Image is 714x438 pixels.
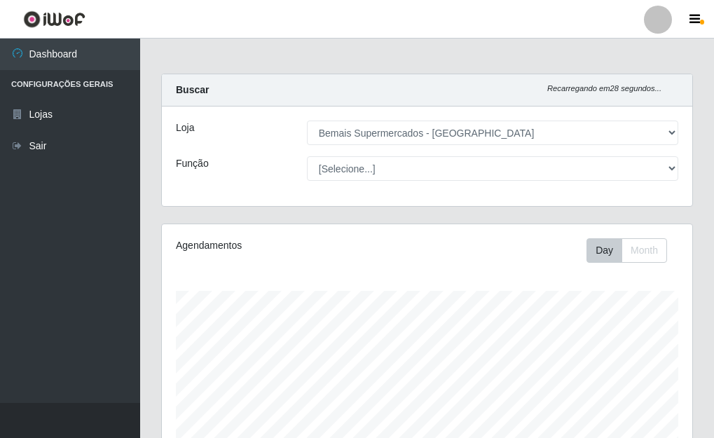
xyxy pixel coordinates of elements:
img: CoreUI Logo [23,11,85,28]
label: Loja [176,121,194,135]
strong: Buscar [176,84,209,95]
label: Função [176,156,209,171]
div: Toolbar with button groups [586,238,678,263]
div: First group [586,238,667,263]
button: Day [586,238,622,263]
div: Agendamentos [176,238,373,253]
i: Recarregando em 28 segundos... [547,84,661,93]
button: Month [622,238,667,263]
